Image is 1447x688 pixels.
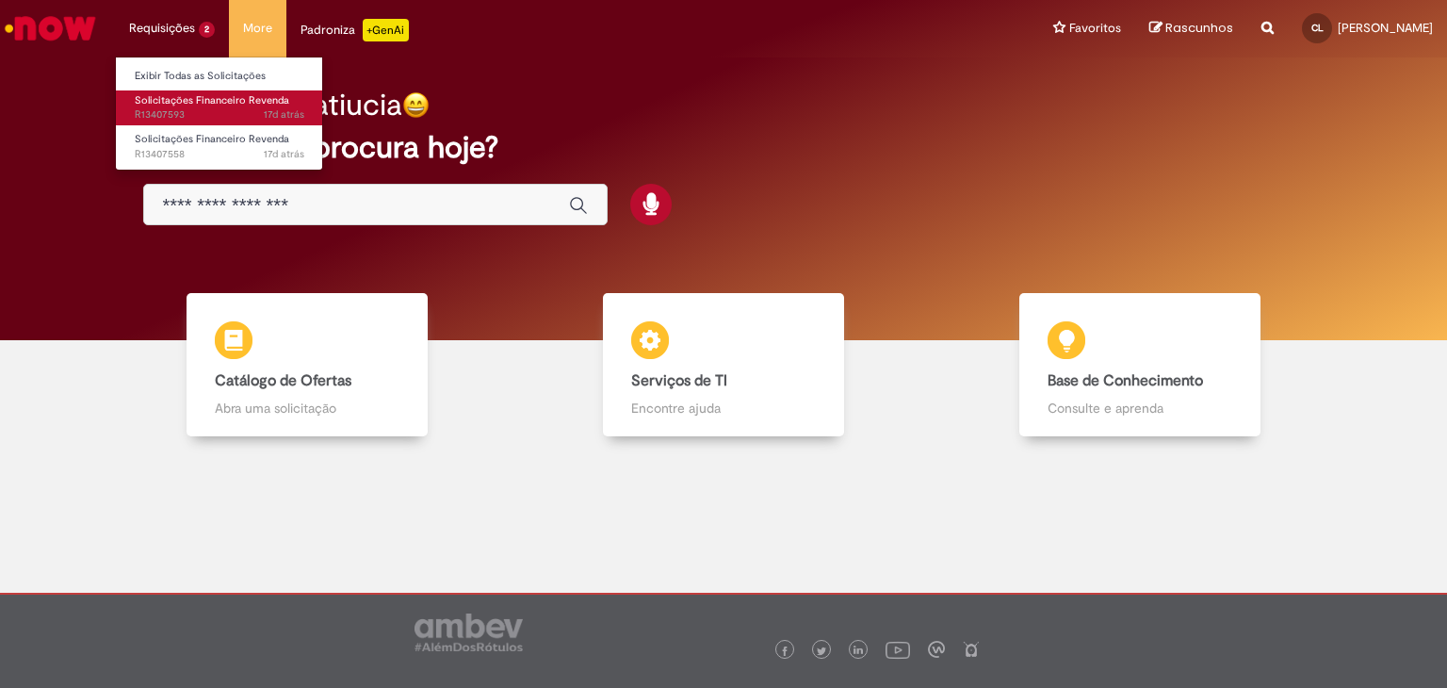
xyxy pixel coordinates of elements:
[215,371,351,390] b: Catálogo de Ofertas
[135,147,304,162] span: R13407558
[264,107,304,122] span: 17d atrás
[135,107,304,123] span: R13407593
[1069,19,1121,38] span: Favoritos
[515,293,932,437] a: Serviços de TI Encontre ajuda
[264,107,304,122] time: 13/08/2025 09:27:41
[115,57,323,171] ul: Requisições
[135,132,289,146] span: Solicitações Financeiro Revenda
[99,293,515,437] a: Catálogo de Ofertas Abra uma solicitação
[854,646,863,657] img: logo_footer_linkedin.png
[963,641,980,658] img: logo_footer_naosei.png
[116,129,323,164] a: Aberto R13407558 : Solicitações Financeiro Revenda
[116,66,323,87] a: Exibir Todas as Solicitações
[402,91,430,119] img: happy-face.png
[932,293,1348,437] a: Base de Conhecimento Consulte e aprenda
[143,131,1305,164] h2: O que você procura hoje?
[1311,22,1324,34] span: CL
[1338,20,1433,36] span: [PERSON_NAME]
[1149,20,1233,38] a: Rascunhos
[135,93,289,107] span: Solicitações Financeiro Revenda
[1165,19,1233,37] span: Rascunhos
[301,19,409,41] div: Padroniza
[243,19,272,38] span: More
[264,147,304,161] time: 13/08/2025 09:24:19
[1048,371,1203,390] b: Base de Conhecimento
[215,399,399,418] p: Abra uma solicitação
[116,90,323,125] a: Aberto R13407593 : Solicitações Financeiro Revenda
[264,147,304,161] span: 17d atrás
[928,641,945,658] img: logo_footer_workplace.png
[415,614,523,651] img: logo_footer_ambev_rotulo_gray.png
[631,399,816,418] p: Encontre ajuda
[129,19,195,38] span: Requisições
[1048,399,1232,418] p: Consulte e aprenda
[2,9,99,47] img: ServiceNow
[363,19,409,41] p: +GenAi
[780,647,789,656] img: logo_footer_facebook.png
[817,647,826,656] img: logo_footer_twitter.png
[199,22,215,38] span: 2
[631,371,727,390] b: Serviços de TI
[886,637,910,662] img: logo_footer_youtube.png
